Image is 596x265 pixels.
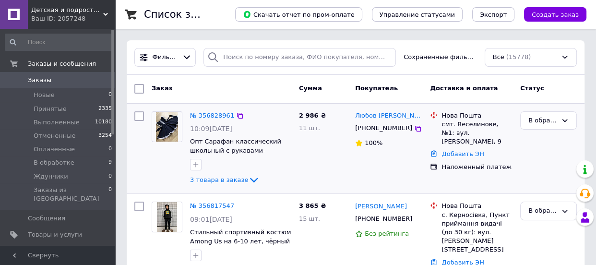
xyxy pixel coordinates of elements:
button: Скачать отчет по пром-оплате [235,7,362,22]
span: 100% [365,139,382,146]
a: № 356817547 [190,202,234,209]
span: Покупатель [355,84,398,92]
span: Все [493,53,504,62]
a: [PERSON_NAME] [355,202,407,211]
span: 11 шт. [299,124,320,132]
a: Фото товару [152,202,182,232]
span: Принятые [34,105,67,113]
h1: Список заказов [144,9,226,20]
span: Заказы [28,76,51,84]
span: Заказы и сообщения [28,60,96,68]
a: № 356828961 [190,112,234,119]
span: [PHONE_NUMBER] [355,215,412,222]
span: Выполненные [34,118,80,127]
span: Скачать отчет по пром-оплате [243,10,355,19]
span: 09:01[DATE] [190,216,232,223]
span: Отмененные [34,132,75,140]
span: Управление статусами [380,11,455,18]
span: 3254 [98,132,112,140]
span: Товары и услуги [28,230,82,239]
a: Фото товару [152,111,182,142]
div: смт. Веселинове, №1: вул. [PERSON_NAME], 9 [441,120,513,146]
a: Опт Сарафан классический школьный с рукавами-воланами, р. 116-134 синий с белым кружевом [190,138,287,172]
span: Сохраненные фильтры: [404,53,477,62]
span: Сумма [299,84,322,92]
div: Наложенный платеж [441,163,513,171]
span: 10180 [95,118,112,127]
a: Добавить ЭН [441,150,484,157]
button: Экспорт [472,7,514,22]
div: с. Керносівка, Пункт приймання-видачі (до 30 кг): вул. [PERSON_NAME][STREET_ADDRESS] [441,211,513,254]
span: 2 986 ₴ [299,112,326,119]
span: 0 [108,145,112,154]
a: Любов [PERSON_NAME] [355,111,422,120]
span: 0 [108,91,112,99]
div: Ваш ID: 2057248 [31,14,115,23]
span: Без рейтинга [365,230,409,237]
img: Фото товару [156,112,179,142]
span: 9 [108,158,112,167]
button: Создать заказ [524,7,586,22]
div: В обработке [528,206,557,216]
span: [PHONE_NUMBER] [355,124,412,132]
span: Экспорт [480,11,507,18]
span: 3 товара в заказе [190,176,248,183]
span: 10:09[DATE] [190,125,232,132]
input: Поиск по номеру заказа, ФИО покупателя, номеру телефона, Email, номеру накладной [203,48,396,67]
span: Фильтры [153,53,178,62]
span: Создать заказ [532,11,579,18]
a: Создать заказ [514,11,586,18]
input: Поиск [5,34,113,51]
span: 2335 [98,105,112,113]
div: В обработке [528,116,557,126]
img: Фото товару [157,202,178,232]
span: Оплаченные [34,145,75,154]
div: Нова Пошта [441,202,513,210]
span: Ждунчики [34,172,68,181]
a: Стильный спортивный костюм Among Us на 6-10 лет, чёрный [190,229,291,245]
span: (15778) [506,53,531,60]
span: Детская и подростковая одежда оптом "Good-time" [31,6,103,14]
span: 0 [108,186,112,203]
span: Заказы из [GEOGRAPHIC_DATA] [34,186,108,203]
div: Нова Пошта [441,111,513,120]
span: Доставка и оплата [430,84,498,92]
a: 3 товара в заказе [190,176,260,183]
span: 3 865 ₴ [299,202,326,209]
span: Статус [520,84,544,92]
span: Новые [34,91,55,99]
span: 0 [108,172,112,181]
span: Сообщения [28,214,65,223]
span: 15 шт. [299,215,320,222]
span: В обработке [34,158,74,167]
span: Заказ [152,84,172,92]
button: Управление статусами [372,7,463,22]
